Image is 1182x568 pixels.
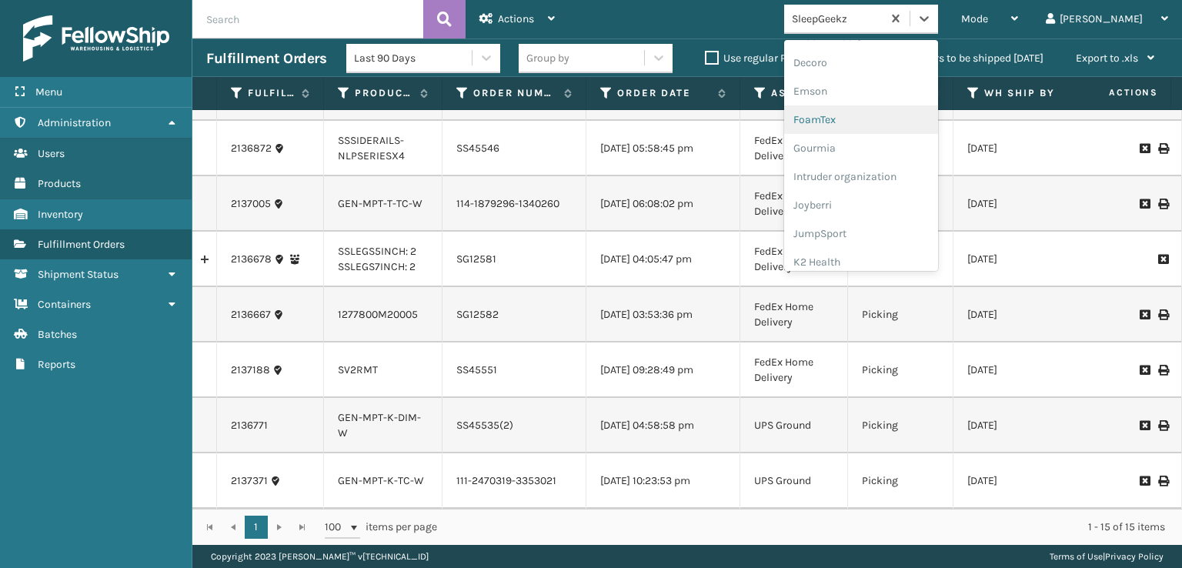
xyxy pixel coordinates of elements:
[771,86,818,100] label: Assigned Carrier Service
[953,453,1107,509] td: [DATE]
[784,248,938,276] div: K2 Health
[784,162,938,191] div: Intruder organization
[231,307,271,322] a: 2136667
[586,176,740,232] td: [DATE] 06:08:02 pm
[953,121,1107,176] td: [DATE]
[961,12,988,25] span: Mode
[1140,365,1149,376] i: Request to Be Cancelled
[617,86,710,100] label: Order Date
[442,398,586,453] td: SS45535(2)
[1076,52,1138,65] span: Export to .xls
[442,176,586,232] td: 114-1879296-1340260
[325,520,348,535] span: 100
[1158,420,1167,431] i: Print Label
[38,147,65,160] span: Users
[338,260,416,273] a: SSLEGS7INCH: 2
[1158,365,1167,376] i: Print Label
[848,398,953,453] td: Picking
[1158,254,1167,265] i: Request to Be Cancelled
[705,52,862,65] label: Use regular Palletizing mode
[338,197,422,210] a: GEN-MPT-T-TC-W
[442,453,586,509] td: 111-2470319-3353021
[740,398,848,453] td: UPS Ground
[586,398,740,453] td: [DATE] 04:58:58 pm
[784,219,938,248] div: JumpSport
[354,50,473,66] div: Last 90 Days
[953,287,1107,342] td: [DATE]
[231,252,272,267] a: 2136678
[338,245,416,258] a: SSLEGS5INCH: 2
[784,77,938,105] div: Emson
[231,473,268,489] a: 2137371
[231,363,270,378] a: 2137188
[206,49,326,68] h3: Fulfillment Orders
[38,177,81,190] span: Products
[848,287,953,342] td: Picking
[740,232,848,287] td: FedEx Home Delivery
[35,85,62,99] span: Menu
[586,121,740,176] td: [DATE] 05:58:45 pm
[984,86,1077,100] label: WH Ship By Date
[740,342,848,398] td: FedEx Home Delivery
[1158,309,1167,320] i: Print Label
[953,232,1107,287] td: [DATE]
[325,516,437,539] span: items per page
[245,516,268,539] a: 1
[231,418,268,433] a: 2136771
[1140,199,1149,209] i: Request to Be Cancelled
[953,342,1107,398] td: [DATE]
[231,196,271,212] a: 2137005
[1140,309,1149,320] i: Request to Be Cancelled
[38,298,91,311] span: Containers
[1060,80,1167,105] span: Actions
[784,105,938,134] div: FoamTex
[848,453,953,509] td: Picking
[23,15,169,62] img: logo
[38,208,83,221] span: Inventory
[953,398,1107,453] td: [DATE]
[38,238,125,251] span: Fulfillment Orders
[1140,420,1149,431] i: Request to Be Cancelled
[586,453,740,509] td: [DATE] 10:23:53 pm
[894,52,1043,65] label: Orders to be shipped [DATE]
[38,328,77,341] span: Batches
[248,86,294,100] label: Fulfillment Order Id
[338,363,378,376] a: SV2RMT
[355,86,412,100] label: Product SKU
[1140,476,1149,486] i: Request to Be Cancelled
[740,287,848,342] td: FedEx Home Delivery
[586,342,740,398] td: [DATE] 09:28:49 pm
[442,342,586,398] td: SS45551
[338,411,421,439] a: GEN-MPT-K-DIM-W
[792,11,883,27] div: SleepGeekz
[586,232,740,287] td: [DATE] 04:05:47 pm
[953,176,1107,232] td: [DATE]
[338,308,418,321] a: 1277800M20005
[38,358,75,371] span: Reports
[1105,551,1164,562] a: Privacy Policy
[1158,199,1167,209] i: Print Label
[848,342,953,398] td: Picking
[784,191,938,219] div: Joyberri
[498,12,534,25] span: Actions
[231,141,272,156] a: 2136872
[211,545,429,568] p: Copyright 2023 [PERSON_NAME]™ v [TECHNICAL_ID]
[338,134,405,162] a: SSSIDERAILS-NLPSERIESX4
[38,116,111,129] span: Administration
[442,121,586,176] td: SS45546
[586,287,740,342] td: [DATE] 03:53:36 pm
[740,121,848,176] td: FedEx Home Delivery
[1050,551,1103,562] a: Terms of Use
[38,268,119,281] span: Shipment Status
[1050,545,1164,568] div: |
[442,287,586,342] td: SG12582
[1140,143,1149,154] i: Request to Be Cancelled
[740,176,848,232] td: FedEx Home Delivery
[442,232,586,287] td: SG12581
[784,134,938,162] div: Gourmia
[784,48,938,77] div: Decoro
[459,520,1165,535] div: 1 - 15 of 15 items
[740,453,848,509] td: UPS Ground
[1158,476,1167,486] i: Print Label
[1158,143,1167,154] i: Print Label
